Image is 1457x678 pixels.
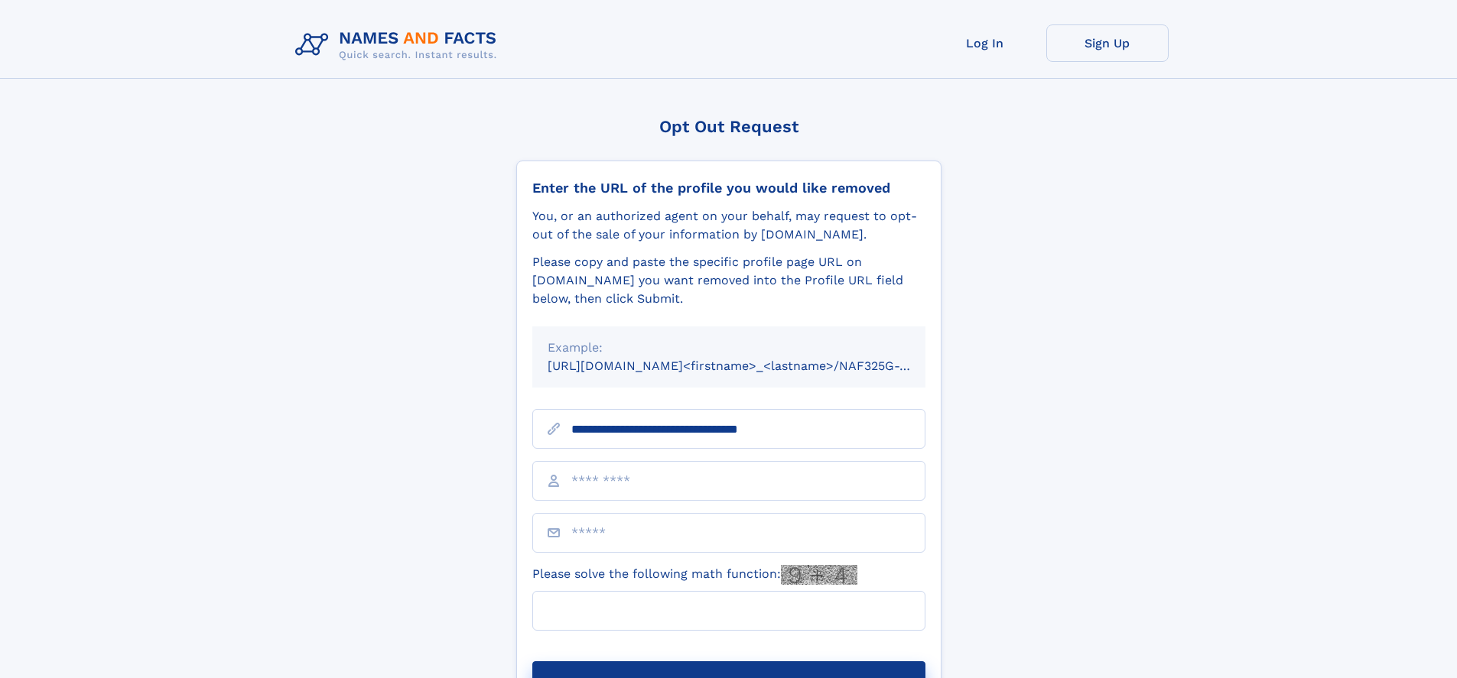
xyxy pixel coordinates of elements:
a: Log In [924,24,1046,62]
a: Sign Up [1046,24,1169,62]
small: [URL][DOMAIN_NAME]<firstname>_<lastname>/NAF325G-xxxxxxxx [548,358,955,373]
div: Please copy and paste the specific profile page URL on [DOMAIN_NAME] you want removed into the Pr... [532,253,925,308]
div: Enter the URL of the profile you would like removed [532,180,925,196]
img: Logo Names and Facts [289,24,509,66]
div: You, or an authorized agent on your behalf, may request to opt-out of the sale of your informatio... [532,207,925,244]
div: Opt Out Request [516,117,942,136]
label: Please solve the following math function: [532,565,857,585]
div: Example: [548,339,910,357]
